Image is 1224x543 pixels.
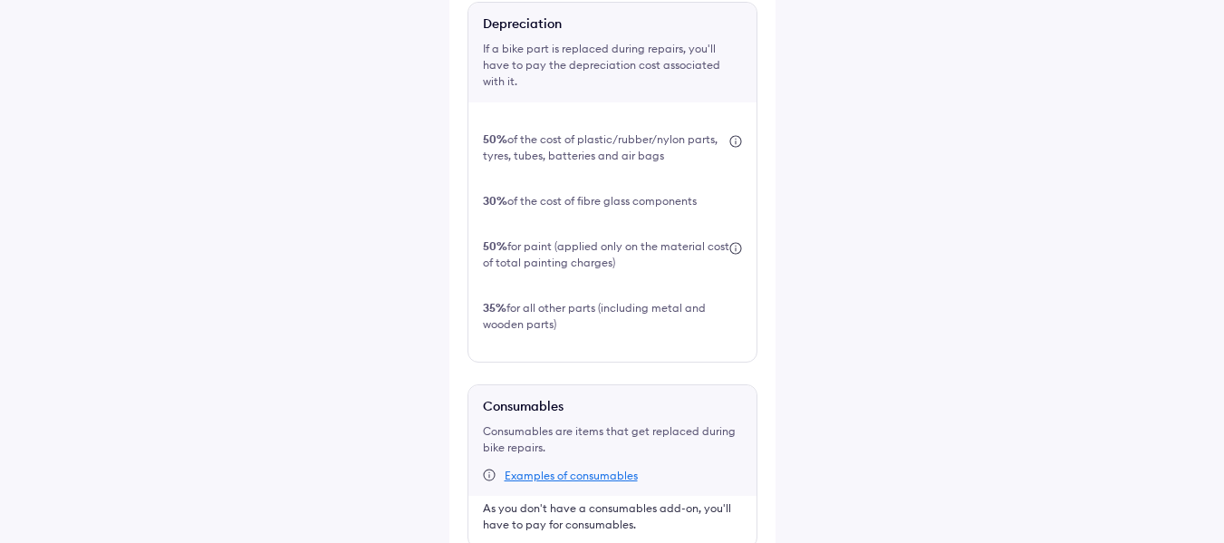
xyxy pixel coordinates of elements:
div: for all other parts (including metal and wooden parts) [483,300,742,333]
b: 35% [483,301,506,315]
div: Examples of consumables [505,469,638,483]
div: of the cost of plastic/rubber/nylon parts, tyres, tubes, batteries and air bags [483,131,729,164]
div: for paint (applied only on the material cost of total painting charges) [483,238,729,271]
img: icon [729,135,742,148]
b: 30% [483,194,507,208]
b: 50% [483,239,507,253]
b: 50% [483,132,507,146]
div: of the cost of fibre glass components [483,193,697,209]
div: As you don't have a consumables add-on, you'll have to pay for consumables. [483,500,742,533]
img: icon [729,242,742,255]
